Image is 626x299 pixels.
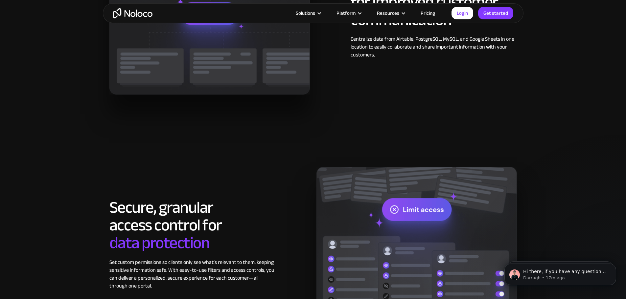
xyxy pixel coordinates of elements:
div: Platform [328,9,369,17]
span: data protection [109,227,210,258]
a: Get started [478,7,513,19]
iframe: Intercom notifications message [495,250,626,296]
div: Resources [377,9,399,17]
a: home [113,8,152,18]
a: Pricing [412,9,443,17]
div: Centralize data from Airtable, PostgreSQL, MySQL, and Google Sheets in one location to easily col... [351,35,517,59]
div: Solutions [296,9,315,17]
div: Platform [336,9,356,17]
div: Solutions [288,9,328,17]
a: Login [452,7,473,19]
div: Set custom permissions so clients only see what’s relevant to them, keeping sensitive information... [109,258,275,290]
div: Resources [369,9,412,17]
h2: Secure, granular access control for [109,199,275,252]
